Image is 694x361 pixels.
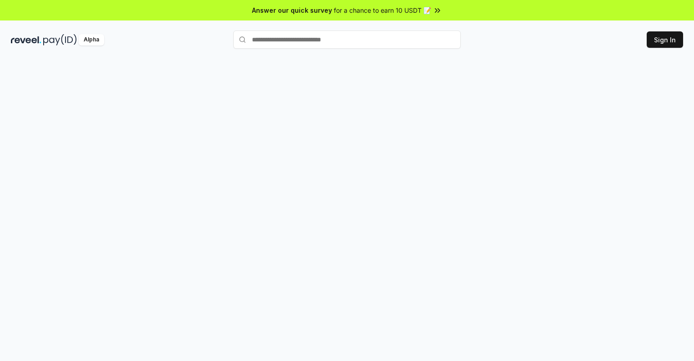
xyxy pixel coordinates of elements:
[334,5,431,15] span: for a chance to earn 10 USDT 📝
[647,31,683,48] button: Sign In
[252,5,332,15] span: Answer our quick survey
[43,34,77,46] img: pay_id
[11,34,41,46] img: reveel_dark
[79,34,104,46] div: Alpha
